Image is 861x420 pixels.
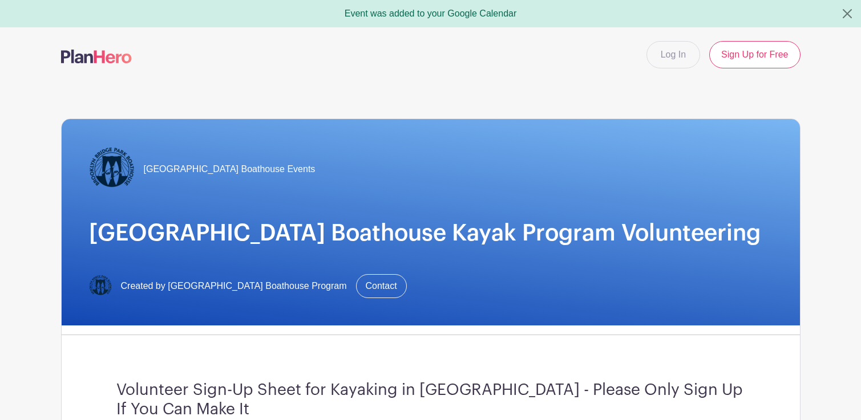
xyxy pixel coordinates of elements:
[144,162,316,176] span: [GEOGRAPHIC_DATA] Boathouse Events
[356,274,407,298] a: Contact
[61,50,132,63] img: logo-507f7623f17ff9eddc593b1ce0a138ce2505c220e1c5a4e2b4648c50719b7d32.svg
[709,41,800,68] a: Sign Up for Free
[89,146,135,192] img: Logo-Title.png
[89,275,112,297] img: Logo-Title.png
[646,41,700,68] a: Log In
[121,279,347,293] span: Created by [GEOGRAPHIC_DATA] Boathouse Program
[89,219,773,247] h1: [GEOGRAPHIC_DATA] Boathouse Kayak Program Volunteering
[116,381,745,419] h3: Volunteer Sign-Up Sheet for Kayaking in [GEOGRAPHIC_DATA] - Please Only Sign Up If You Can Make It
